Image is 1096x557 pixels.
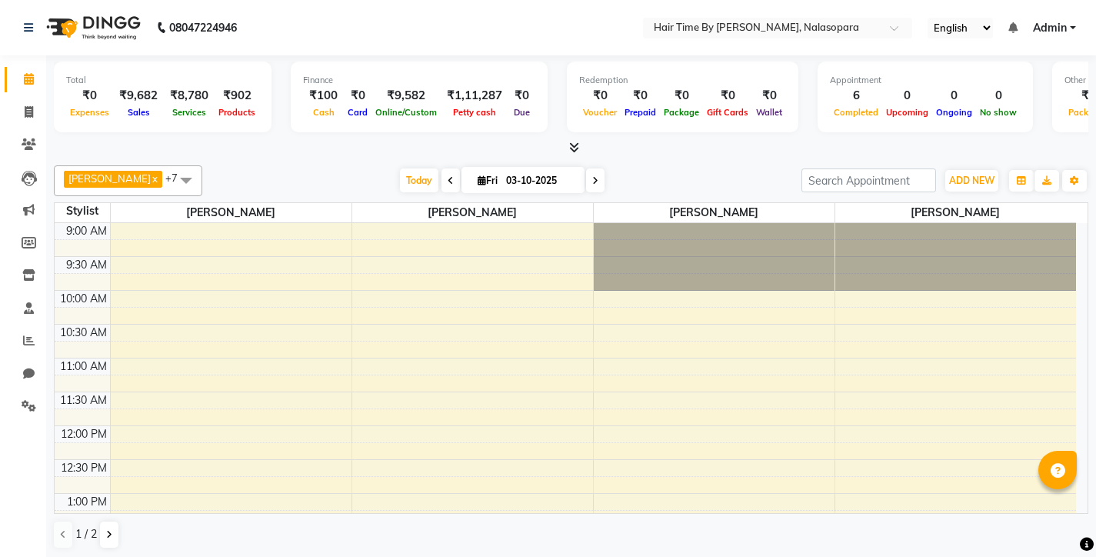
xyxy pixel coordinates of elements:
[976,107,1021,118] span: No show
[441,87,508,105] div: ₹1,11,287
[113,87,164,105] div: ₹9,682
[932,87,976,105] div: 0
[949,175,994,186] span: ADD NEW
[882,87,932,105] div: 0
[371,107,441,118] span: Online/Custom
[66,87,113,105] div: ₹0
[58,426,110,442] div: 12:00 PM
[1031,495,1081,542] iframe: chat widget
[752,107,786,118] span: Wallet
[703,107,752,118] span: Gift Cards
[579,74,786,87] div: Redemption
[66,74,259,87] div: Total
[508,87,535,105] div: ₹0
[39,6,145,49] img: logo
[344,107,371,118] span: Card
[501,169,578,192] input: 2025-10-03
[660,107,703,118] span: Package
[57,325,110,341] div: 10:30 AM
[124,107,154,118] span: Sales
[57,291,110,307] div: 10:00 AM
[371,87,441,105] div: ₹9,582
[835,203,1077,222] span: [PERSON_NAME]
[344,87,371,105] div: ₹0
[168,107,210,118] span: Services
[801,168,936,192] input: Search Appointment
[57,359,110,375] div: 11:00 AM
[621,107,660,118] span: Prepaid
[621,87,660,105] div: ₹0
[215,87,259,105] div: ₹902
[64,494,110,510] div: 1:00 PM
[169,6,237,49] b: 08047224946
[57,392,110,409] div: 11:30 AM
[75,526,97,542] span: 1 / 2
[63,223,110,239] div: 9:00 AM
[932,107,976,118] span: Ongoing
[474,175,501,186] span: Fri
[830,107,882,118] span: Completed
[400,168,438,192] span: Today
[1033,20,1067,36] span: Admin
[945,170,998,192] button: ADD NEW
[309,107,338,118] span: Cash
[510,107,534,118] span: Due
[58,460,110,476] div: 12:30 PM
[111,203,351,222] span: [PERSON_NAME]
[151,172,158,185] a: x
[830,87,882,105] div: 6
[660,87,703,105] div: ₹0
[594,203,834,222] span: [PERSON_NAME]
[164,87,215,105] div: ₹8,780
[68,172,151,185] span: [PERSON_NAME]
[579,107,621,118] span: Voucher
[63,257,110,273] div: 9:30 AM
[55,203,110,219] div: Stylist
[882,107,932,118] span: Upcoming
[165,172,189,184] span: +7
[303,87,344,105] div: ₹100
[976,87,1021,105] div: 0
[830,74,1021,87] div: Appointment
[215,107,259,118] span: Products
[352,203,593,222] span: [PERSON_NAME]
[303,74,535,87] div: Finance
[703,87,752,105] div: ₹0
[579,87,621,105] div: ₹0
[752,87,786,105] div: ₹0
[449,107,500,118] span: Petty cash
[66,107,113,118] span: Expenses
